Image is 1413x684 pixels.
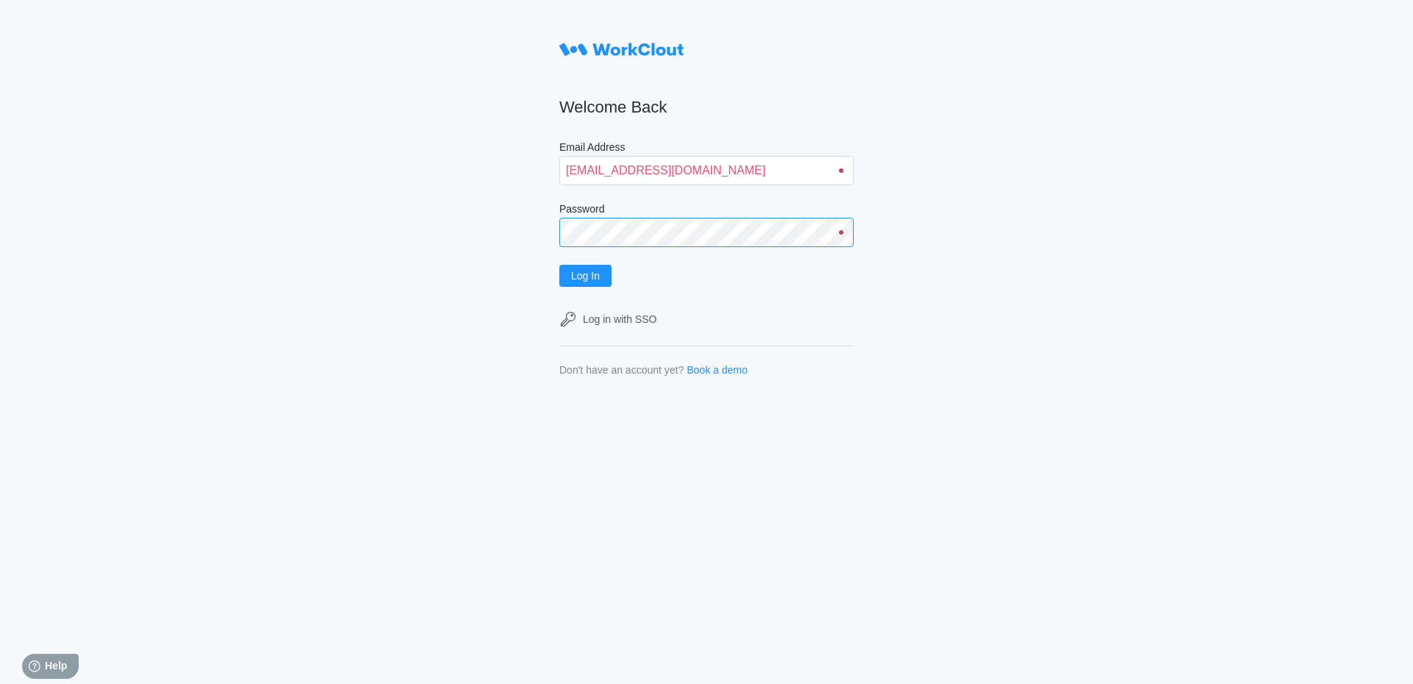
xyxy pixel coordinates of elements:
div: Log in with SSO [583,313,656,325]
button: Log In [559,265,612,287]
span: Log In [571,271,600,281]
label: Email Address [559,141,854,156]
a: Log in with SSO [559,310,854,328]
h2: Welcome Back [559,97,854,118]
div: Don't have an account yet? [559,364,684,376]
input: Enter your email [559,156,854,185]
a: Book a demo [687,364,748,376]
label: Password [559,203,854,218]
